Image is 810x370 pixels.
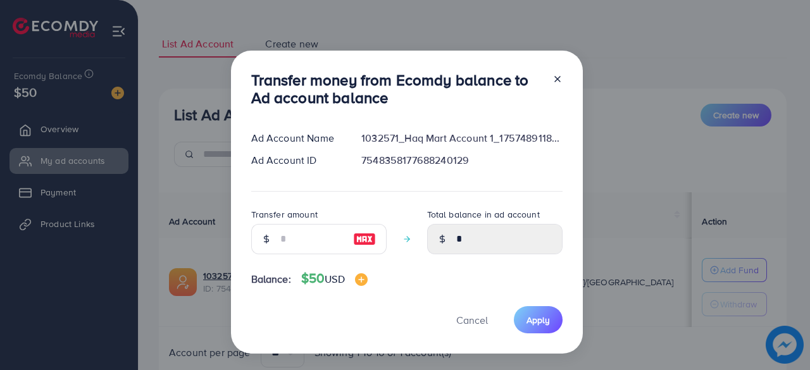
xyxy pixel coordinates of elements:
div: 1032571_Haq Mart Account 1_1757489118322 [351,131,572,145]
button: Cancel [440,306,504,333]
button: Apply [514,306,563,333]
h4: $50 [301,271,368,287]
div: Ad Account ID [241,153,352,168]
label: Transfer amount [251,208,318,221]
label: Total balance in ad account [427,208,540,221]
img: image [355,273,368,286]
img: image [353,231,376,247]
h3: Transfer money from Ecomdy balance to Ad account balance [251,71,542,108]
span: Cancel [456,313,488,327]
span: Apply [526,314,550,326]
div: 7548358177688240129 [351,153,572,168]
span: Balance: [251,272,291,287]
div: Ad Account Name [241,131,352,145]
span: USD [325,272,344,286]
